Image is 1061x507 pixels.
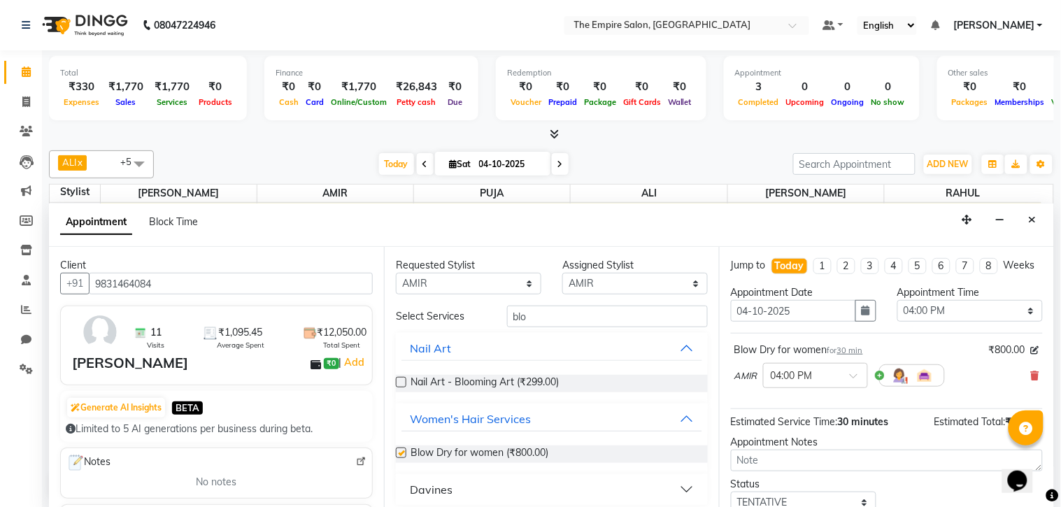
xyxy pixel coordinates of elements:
div: ₹0 [443,79,467,95]
span: Completed [735,97,783,107]
button: Women's Hair Services [401,406,702,431]
img: avatar [80,312,120,352]
li: 2 [837,258,855,274]
li: 1 [813,258,832,274]
span: Blow Dry for women (₹800.00) [411,445,548,463]
div: Davines [410,481,453,498]
small: for [827,345,863,355]
span: 30 min [837,345,863,355]
span: ₹800.00 [1006,415,1043,428]
span: BETA [172,401,203,415]
span: Petty cash [394,97,440,107]
div: Appointment Date [731,285,876,300]
div: Total [60,67,236,79]
span: Notes [66,454,111,472]
span: Today [379,153,414,175]
button: ADD NEW [924,155,972,174]
span: ₹1,095.45 [219,325,263,340]
span: Block Time [149,215,198,228]
div: ₹330 [60,79,103,95]
span: ALI [571,185,727,202]
img: Interior.png [916,367,933,384]
div: ₹0 [620,79,664,95]
div: Finance [276,67,467,79]
li: 6 [932,258,950,274]
span: Card [302,97,327,107]
iframe: chat widget [1002,451,1047,493]
div: ₹1,770 [327,79,390,95]
li: 5 [909,258,927,274]
span: Estimated Service Time: [731,415,838,428]
div: ₹26,843 [390,79,443,95]
span: Voucher [507,97,545,107]
div: Select Services [385,309,497,324]
span: Expenses [60,97,103,107]
input: 2025-10-04 [475,154,545,175]
span: [PERSON_NAME] [953,18,1034,33]
i: Edit price [1031,346,1039,355]
span: Average Spent [217,340,264,350]
span: | [339,354,366,371]
div: ₹0 [507,79,545,95]
span: Memberships [992,97,1048,107]
span: Gift Cards [620,97,664,107]
span: Appointment [60,210,132,235]
span: Packages [948,97,992,107]
span: Total Spent [323,340,360,350]
div: Client [60,258,373,273]
button: Nail Art [401,336,702,361]
span: PUJA [414,185,570,202]
span: Wallet [664,97,695,107]
div: Stylist [50,185,100,199]
div: [PERSON_NAME] [72,352,188,373]
li: 8 [980,258,998,274]
div: ₹0 [276,79,302,95]
span: Package [581,97,620,107]
a: x [76,157,83,168]
div: Assigned Stylist [562,258,708,273]
div: Today [775,259,804,273]
span: Online/Custom [327,97,390,107]
span: ₹12,050.00 [317,325,366,340]
div: ₹1,770 [149,79,195,95]
button: +91 [60,273,90,294]
div: Appointment Notes [731,435,1043,450]
span: Visits [147,340,164,350]
button: Close [1023,209,1043,231]
div: 0 [828,79,868,95]
span: Prepaid [545,97,581,107]
span: No notes [197,475,237,490]
div: 0 [868,79,909,95]
div: ₹0 [664,79,695,95]
span: Services [153,97,191,107]
div: Appointment Time [897,285,1043,300]
span: ALI [62,157,76,168]
span: ₹0 [324,358,339,369]
div: 3 [735,79,783,95]
button: Generate AI Insights [67,398,165,417]
span: RAHUL [885,185,1041,202]
div: Redemption [507,67,695,79]
img: logo [36,6,131,45]
div: Appointment [735,67,909,79]
li: 7 [956,258,974,274]
span: ADD NEW [927,159,969,169]
div: Women's Hair Services [410,410,531,427]
div: Requested Stylist [396,258,541,273]
span: +5 [120,156,142,167]
span: Nail Art - Blooming Art (₹299.00) [411,375,559,392]
div: ₹0 [992,79,1048,95]
div: ₹0 [948,79,992,95]
img: Hairdresser.png [891,367,908,384]
input: Search Appointment [793,153,916,175]
span: Upcoming [783,97,828,107]
div: Weeks [1004,258,1035,273]
div: ₹1,770 [103,79,149,95]
div: Status [731,477,876,492]
div: ₹0 [581,79,620,95]
button: Davines [401,477,702,502]
div: ₹0 [545,79,581,95]
input: yyyy-mm-dd [731,300,856,322]
span: ₹800.00 [989,343,1025,357]
div: Jump to [731,258,766,273]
